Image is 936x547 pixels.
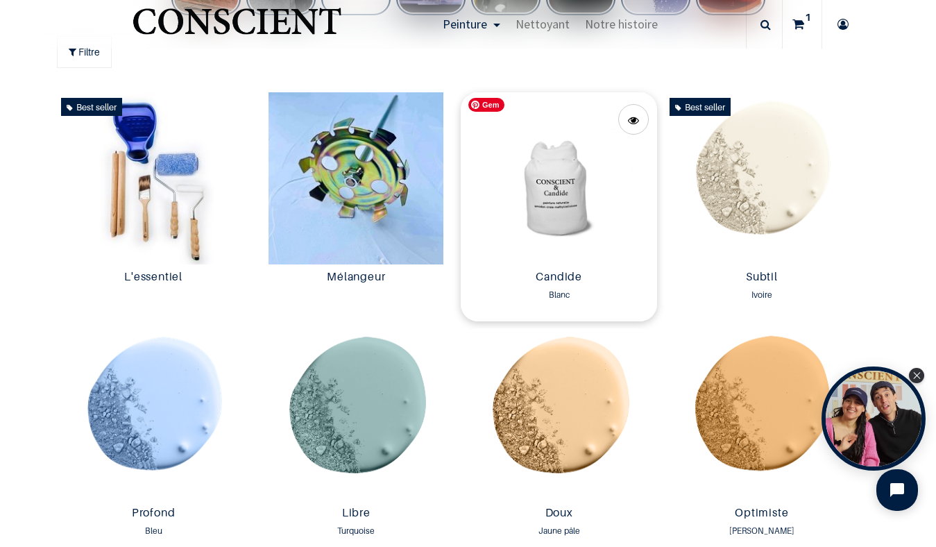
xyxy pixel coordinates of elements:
[258,92,454,264] img: Product image
[822,367,926,471] div: Tolstoy bubble widget
[61,270,246,286] a: L'essentiel
[61,506,246,522] a: Profond
[466,288,651,302] div: Blanc
[618,104,649,135] a: Quick View
[443,16,487,32] span: Peinture
[468,98,504,112] span: Gem
[670,524,854,538] div: [PERSON_NAME]
[56,92,251,264] img: Product image
[670,506,854,522] a: Optimiste
[461,92,656,264] img: Product image
[78,44,100,59] span: Filtre
[865,457,930,523] iframe: Tidio Chat
[670,288,854,302] div: Ivoire
[664,92,860,264] img: Product image
[461,328,656,500] img: Product image
[670,270,854,286] a: Subtil
[264,270,448,286] a: Mélangeur
[264,524,448,538] div: Turquoise
[664,328,860,500] img: Product image
[516,16,570,32] span: Nettoyant
[258,328,454,500] img: Product image
[466,524,651,538] div: Jaune pâle
[585,16,658,32] span: Notre histoire
[801,10,815,24] sup: 1
[466,506,651,522] a: Doux
[466,270,651,286] a: Candide
[61,524,246,538] div: Bleu
[670,98,731,116] div: Best seller
[822,367,926,471] div: Open Tolstoy widget
[909,368,924,383] div: Close Tolstoy widget
[56,328,251,500] img: Product image
[264,506,448,522] a: Libre
[822,367,926,471] div: Open Tolstoy
[61,98,122,116] div: Best seller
